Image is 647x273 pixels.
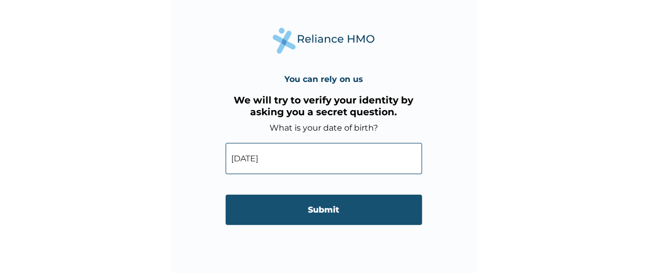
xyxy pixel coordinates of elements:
input: Submit [226,195,422,225]
label: What is your date of birth? [270,123,378,133]
img: Reliance Health's Logo [273,28,375,54]
input: DD-MM-YYYY [226,143,422,174]
h4: You can rely on us [284,74,363,84]
h3: We will try to verify your identity by asking you a secret question. [226,94,422,118]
